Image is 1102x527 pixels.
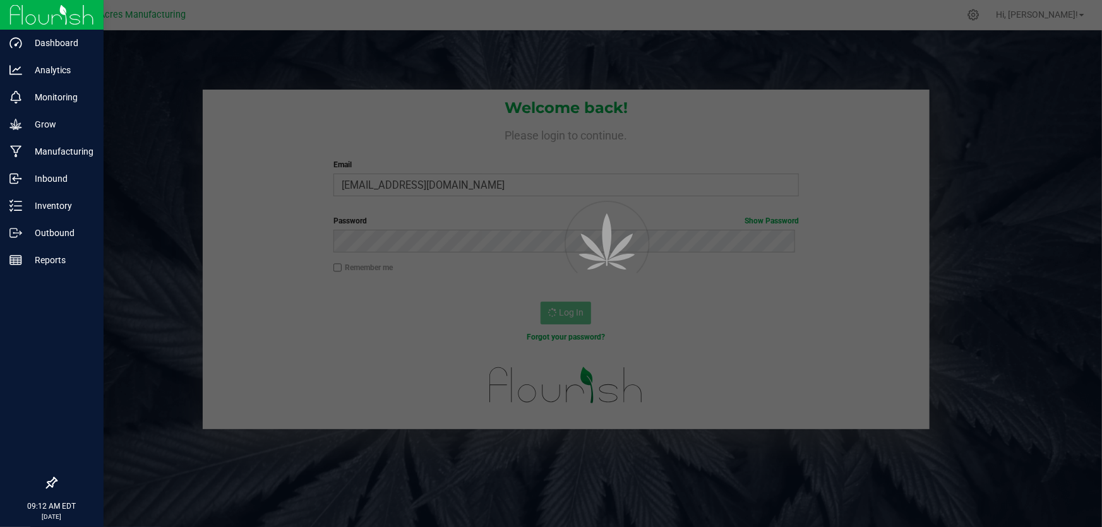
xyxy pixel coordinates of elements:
p: Inventory [22,198,98,213]
inline-svg: Dashboard [9,37,22,49]
p: Inbound [22,171,98,186]
p: Analytics [22,62,98,78]
p: Monitoring [22,90,98,105]
p: Outbound [22,225,98,240]
inline-svg: Inbound [9,172,22,185]
p: Reports [22,252,98,268]
inline-svg: Grow [9,118,22,131]
inline-svg: Monitoring [9,91,22,104]
inline-svg: Inventory [9,199,22,212]
p: [DATE] [6,512,98,521]
p: Dashboard [22,35,98,50]
inline-svg: Analytics [9,64,22,76]
p: Grow [22,117,98,132]
p: Manufacturing [22,144,98,159]
inline-svg: Outbound [9,227,22,239]
inline-svg: Manufacturing [9,145,22,158]
inline-svg: Reports [9,254,22,266]
p: 09:12 AM EDT [6,500,98,512]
